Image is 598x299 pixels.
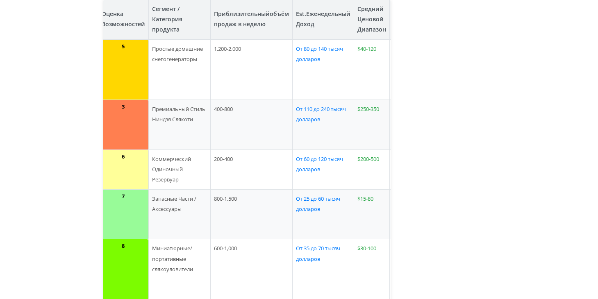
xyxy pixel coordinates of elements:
td: 3 [98,100,148,150]
td: 800-1,500 [210,189,292,239]
td: 5 [98,40,148,100]
td: 400-800 [210,100,292,150]
ya-tr-span: Коммерческий Одиночный Резервуар [152,155,191,183]
td: $200-500 [354,150,389,190]
ya-tr-span: От 25 до 60 тысяч долларов [296,195,340,213]
ya-tr-span: Приблизительный [214,10,270,18]
ya-tr-span: От 110 до 240 тысяч долларов [296,105,346,123]
td: $40-120 [354,40,389,100]
ya-tr-span: Средний Ценовой Диапазон [357,5,386,33]
ya-tr-span: Простые домашние снегогенераторы [152,45,203,63]
ya-tr-span: От 35 до 70 тысяч долларов [296,245,340,262]
ya-tr-span: Сегмент /Категория продукта [152,5,182,33]
td: $250-350 [354,100,389,150]
td: 200-400 [210,150,292,190]
td: 6 [98,150,148,190]
td: 1,200-2,000 [210,40,292,100]
ya-tr-span: Премиальный Стиль Ниндзя Слякоти [152,105,205,123]
td: $15-80 [354,189,389,239]
ya-tr-span: Запасные Части / Аксессуары [152,195,196,213]
ya-tr-span: Est. [296,10,306,18]
ya-tr-span: Миниатюрные/портативные слякоуловители [152,245,193,272]
ya-tr-span: Еженедельный Доход [296,10,350,28]
td: 7 [98,189,148,239]
ya-tr-span: От 80 до 140 тысяч долларов [296,45,343,63]
ya-tr-span: От 60 до 120 тысяч долларов [296,155,343,173]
